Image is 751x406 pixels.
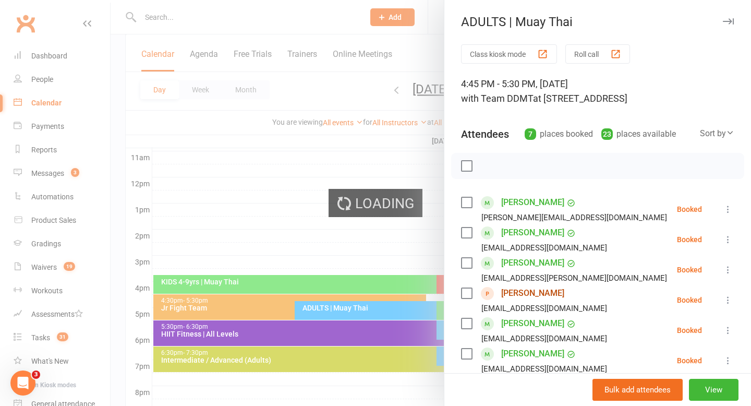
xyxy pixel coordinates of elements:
[677,327,702,334] div: Booked
[481,211,667,224] div: [PERSON_NAME][EMAIL_ADDRESS][DOMAIN_NAME]
[461,77,734,106] div: 4:45 PM - 5:30 PM, [DATE]
[565,44,630,64] button: Roll call
[481,302,607,315] div: [EMAIL_ADDRESS][DOMAIN_NAME]
[444,15,751,29] div: ADULTS | Muay Thai
[501,194,564,211] a: [PERSON_NAME]
[481,362,607,376] div: [EMAIL_ADDRESS][DOMAIN_NAME]
[481,241,607,255] div: [EMAIL_ADDRESS][DOMAIN_NAME]
[677,296,702,304] div: Booked
[592,379,683,401] button: Bulk add attendees
[525,128,536,140] div: 7
[481,271,667,285] div: [EMAIL_ADDRESS][PERSON_NAME][DOMAIN_NAME]
[501,255,564,271] a: [PERSON_NAME]
[677,357,702,364] div: Booked
[501,345,564,362] a: [PERSON_NAME]
[501,224,564,241] a: [PERSON_NAME]
[461,93,533,104] span: with Team DDMT
[461,127,509,141] div: Attendees
[689,379,738,401] button: View
[501,285,564,302] a: [PERSON_NAME]
[601,127,676,141] div: places available
[700,127,734,140] div: Sort by
[677,206,702,213] div: Booked
[677,236,702,243] div: Booked
[525,127,593,141] div: places booked
[601,128,613,140] div: 23
[461,44,557,64] button: Class kiosk mode
[32,371,40,379] span: 3
[10,371,35,396] iframe: Intercom live chat
[501,315,564,332] a: [PERSON_NAME]
[481,332,607,345] div: [EMAIL_ADDRESS][DOMAIN_NAME]
[677,266,702,273] div: Booked
[533,93,627,104] span: at [STREET_ADDRESS]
